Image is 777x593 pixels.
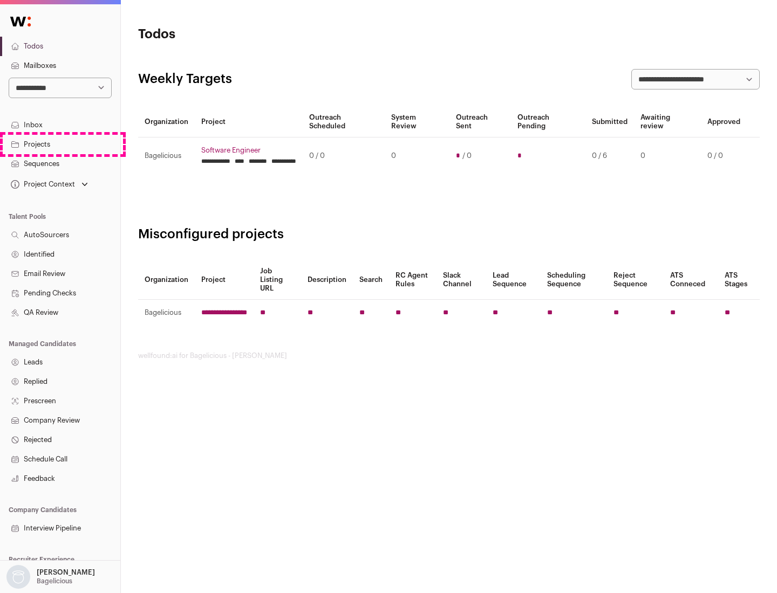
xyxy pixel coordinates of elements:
[138,137,195,175] td: Bagelicious
[486,260,541,300] th: Lead Sequence
[634,107,701,137] th: Awaiting review
[701,107,747,137] th: Approved
[301,260,353,300] th: Description
[6,565,30,589] img: nopic.png
[138,107,195,137] th: Organization
[585,107,634,137] th: Submitted
[138,226,760,243] h2: Misconfigured projects
[385,137,449,175] td: 0
[195,107,303,137] th: Project
[541,260,607,300] th: Scheduling Sequence
[585,137,634,175] td: 0 / 6
[201,146,296,155] a: Software Engineer
[303,107,385,137] th: Outreach Scheduled
[195,260,254,300] th: Project
[664,260,718,300] th: ATS Conneced
[138,260,195,300] th: Organization
[37,568,95,577] p: [PERSON_NAME]
[449,107,512,137] th: Outreach Sent
[607,260,664,300] th: Reject Sequence
[254,260,301,300] th: Job Listing URL
[9,177,90,192] button: Open dropdown
[303,137,385,175] td: 0 / 0
[138,26,345,43] h1: Todos
[385,107,449,137] th: System Review
[353,260,389,300] th: Search
[718,260,760,300] th: ATS Stages
[138,71,232,88] h2: Weekly Targets
[138,351,760,360] footer: wellfound:ai for Bagelicious - [PERSON_NAME]
[634,137,701,175] td: 0
[462,151,472,160] span: / 0
[37,577,72,585] p: Bagelicious
[9,180,75,189] div: Project Context
[138,300,195,326] td: Bagelicious
[4,565,97,589] button: Open dropdown
[701,137,747,175] td: 0 / 0
[437,260,486,300] th: Slack Channel
[4,11,37,32] img: Wellfound
[389,260,436,300] th: RC Agent Rules
[511,107,585,137] th: Outreach Pending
